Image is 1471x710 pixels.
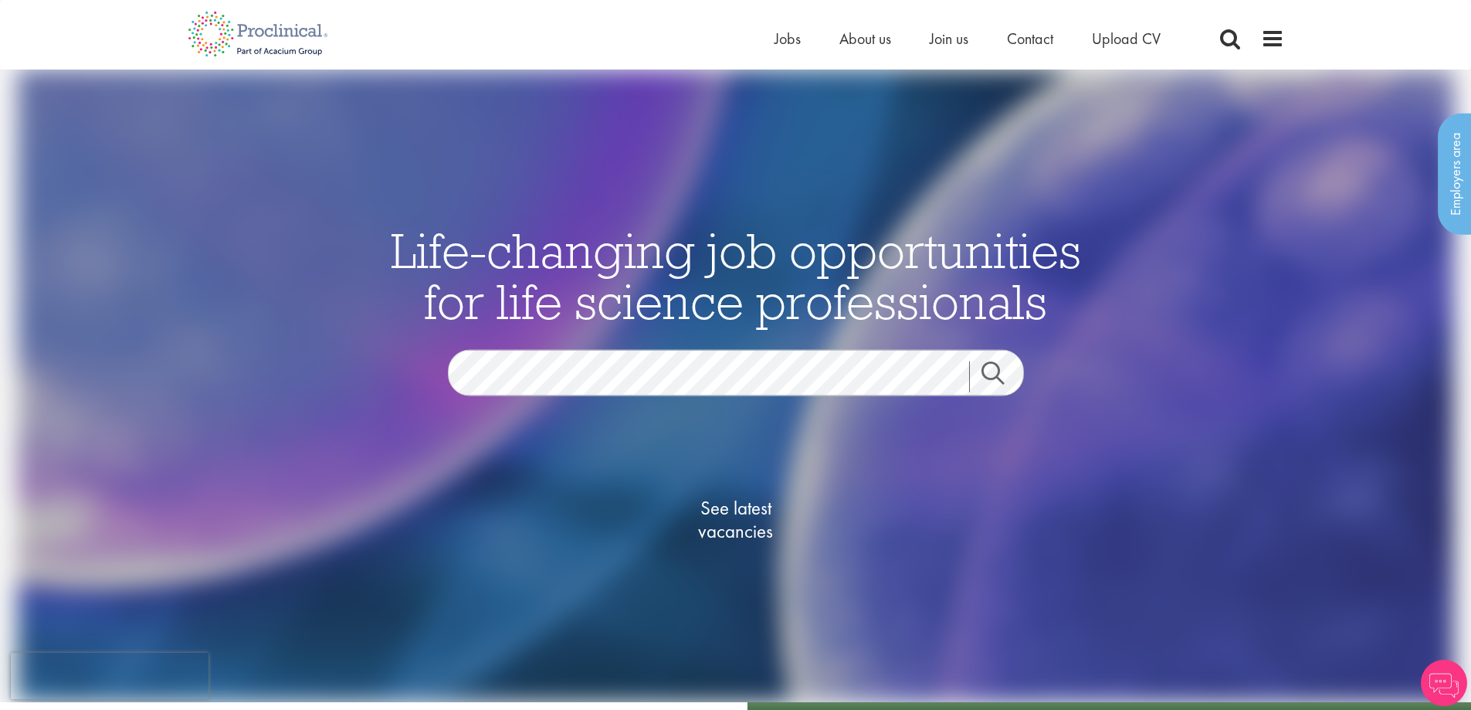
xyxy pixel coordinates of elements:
span: Life-changing job opportunities for life science professionals [391,219,1081,332]
span: See latest vacancies [659,497,813,543]
a: About us [839,29,891,49]
a: See latestvacancies [659,435,813,605]
a: Job search submit button [969,362,1035,392]
a: Upload CV [1092,29,1161,49]
iframe: reCAPTCHA [11,653,208,699]
a: Join us [930,29,968,49]
img: candidate home [17,70,1454,702]
img: Chatbot [1421,660,1467,706]
a: Contact [1007,29,1053,49]
a: Jobs [774,29,801,49]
